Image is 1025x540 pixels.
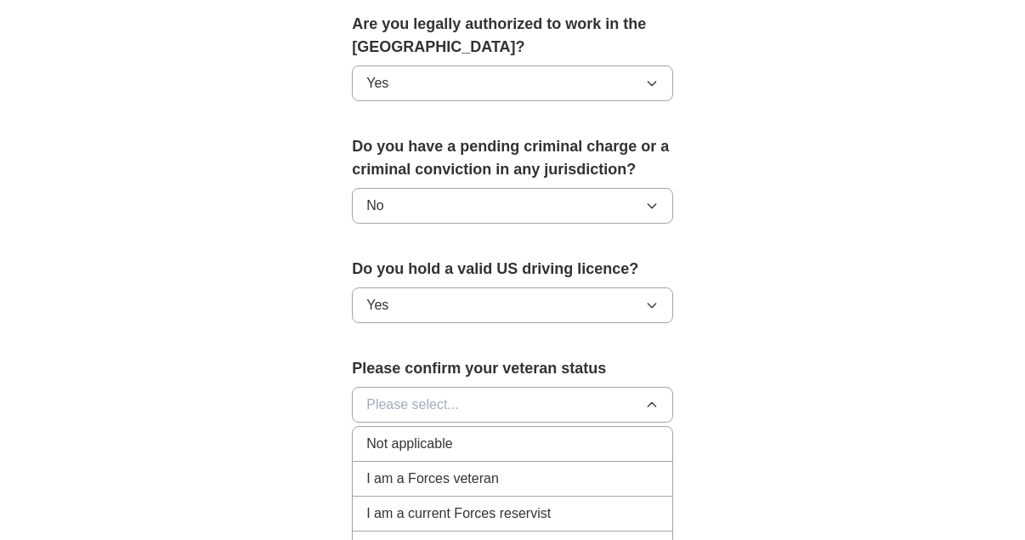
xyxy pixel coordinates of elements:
[352,188,673,224] button: No
[366,295,388,315] span: Yes
[352,258,673,281] label: Do you hold a valid US driving licence?
[366,434,452,454] span: Not applicable
[352,357,673,380] label: Please confirm your veteran status
[352,65,673,101] button: Yes
[366,469,499,489] span: I am a Forces veteran
[352,135,673,181] label: Do you have a pending criminal charge or a criminal conviction in any jurisdiction?
[352,287,673,323] button: Yes
[366,503,551,524] span: I am a current Forces reservist
[352,13,673,59] label: Are you legally authorized to work in the [GEOGRAPHIC_DATA]?
[366,196,383,216] span: No
[352,387,673,423] button: Please select...
[366,395,459,415] span: Please select...
[366,73,388,94] span: Yes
